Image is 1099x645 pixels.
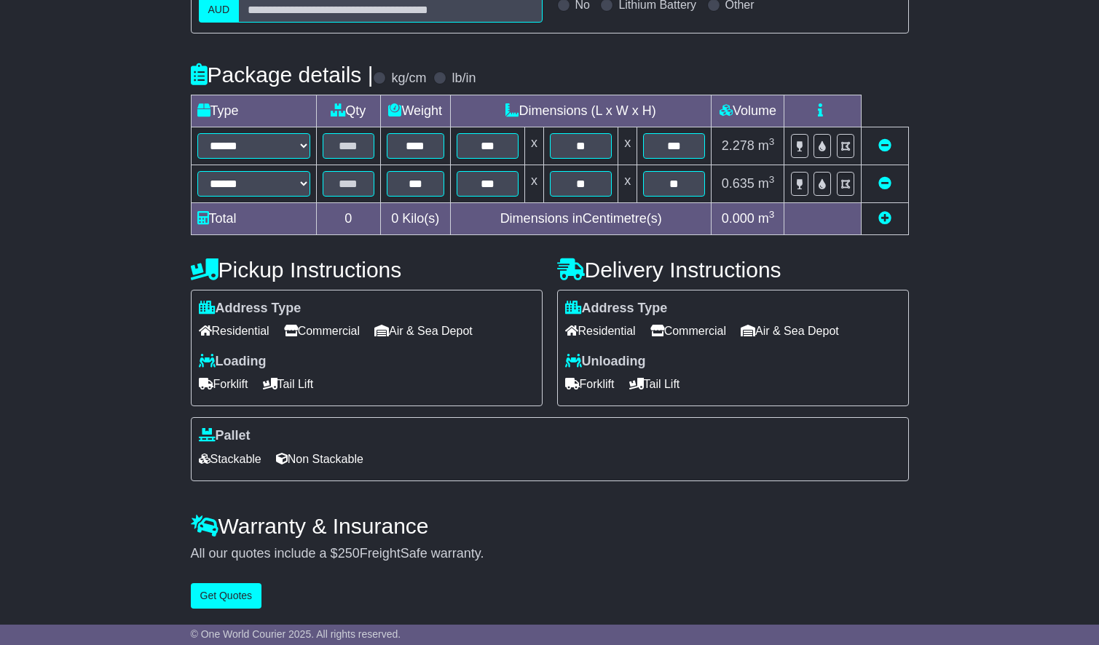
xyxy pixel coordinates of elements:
[199,301,302,317] label: Address Type
[263,373,314,395] span: Tail Lift
[199,354,267,370] label: Loading
[191,546,909,562] div: All our quotes include a $ FreightSafe warranty.
[769,136,775,147] sup: 3
[722,211,755,226] span: 0.000
[316,95,380,127] td: Qty
[769,209,775,220] sup: 3
[565,354,646,370] label: Unloading
[450,95,712,127] td: Dimensions (L x W x H)
[878,176,891,191] a: Remove this item
[338,546,360,561] span: 250
[650,320,726,342] span: Commercial
[374,320,473,342] span: Air & Sea Depot
[191,95,316,127] td: Type
[722,138,755,153] span: 2.278
[191,202,316,234] td: Total
[191,628,401,640] span: © One World Courier 2025. All rights reserved.
[391,71,426,87] label: kg/cm
[758,176,775,191] span: m
[276,448,363,470] span: Non Stackable
[722,176,755,191] span: 0.635
[199,428,251,444] label: Pallet
[191,583,262,609] button: Get Quotes
[525,127,544,165] td: x
[618,165,637,202] td: x
[712,95,784,127] td: Volume
[191,63,374,87] h4: Package details |
[316,202,380,234] td: 0
[450,202,712,234] td: Dimensions in Centimetre(s)
[525,165,544,202] td: x
[191,514,909,538] h4: Warranty & Insurance
[452,71,476,87] label: lb/in
[557,258,909,282] h4: Delivery Instructions
[769,174,775,185] sup: 3
[191,258,543,282] h4: Pickup Instructions
[380,202,450,234] td: Kilo(s)
[629,373,680,395] span: Tail Lift
[758,138,775,153] span: m
[878,211,891,226] a: Add new item
[199,320,269,342] span: Residential
[741,320,839,342] span: Air & Sea Depot
[199,373,248,395] span: Forklift
[618,127,637,165] td: x
[758,211,775,226] span: m
[565,320,636,342] span: Residential
[380,95,450,127] td: Weight
[199,448,261,470] span: Stackable
[565,301,668,317] label: Address Type
[878,138,891,153] a: Remove this item
[284,320,360,342] span: Commercial
[565,373,615,395] span: Forklift
[391,211,398,226] span: 0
